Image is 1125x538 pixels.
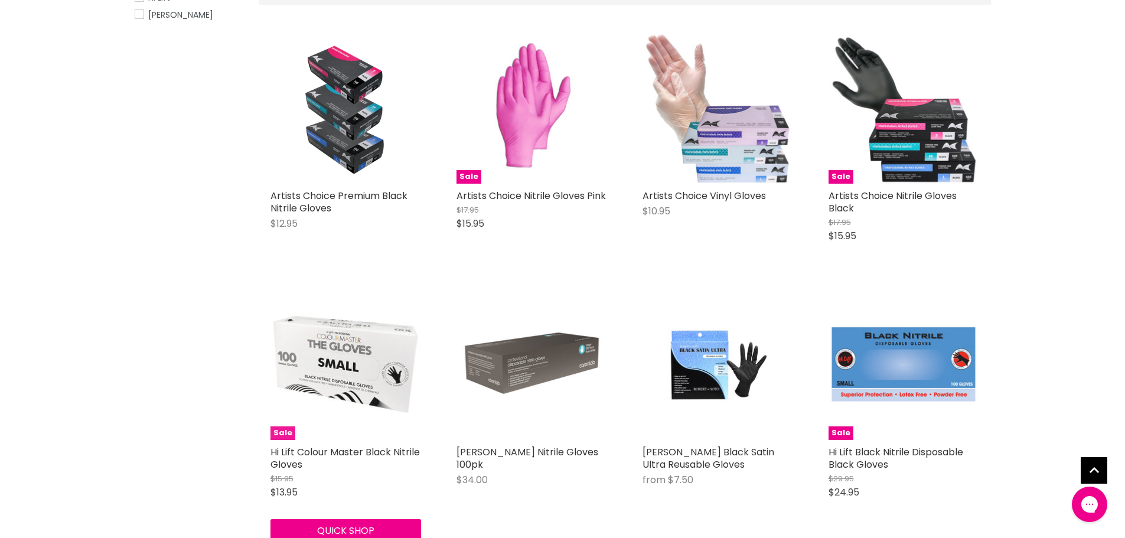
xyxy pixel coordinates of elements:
a: Artists Choice Premium Black Nitrile Gloves [270,189,407,215]
span: $12.95 [270,217,298,230]
a: Artists Choice Vinyl Gloves [643,189,766,203]
a: Hi Lift Colour Master Black Nitrile GlovesSale [270,289,421,440]
a: Hi Lift Colour Master Black Nitrile Gloves [270,445,420,471]
img: Artists Choice Premium Black Nitrile Gloves [279,33,412,184]
span: Sale [829,170,853,184]
img: Artists Choice Nitrile Gloves Pink [485,33,578,184]
span: from [643,473,666,487]
a: Artists Choice Nitrile Gloves Pink [456,189,606,203]
span: $29.95 [829,473,854,484]
a: Artists Choice Nitrile Gloves Black [829,189,957,215]
img: Caron Nitrile Gloves 100pk [456,289,607,440]
a: [PERSON_NAME] Black Satin Ultra Reusable Gloves [643,445,774,471]
img: Robert De Soto Black Satin Ultra Reusable Gloves [667,289,768,440]
img: Artists Choice Nitrile Gloves Black [829,33,979,184]
span: Sale [456,170,481,184]
span: $13.95 [270,485,298,499]
img: Hi Lift Colour Master Black Nitrile Gloves [270,289,421,440]
span: $17.95 [456,204,479,216]
span: $34.00 [456,473,488,487]
span: $15.95 [829,229,856,243]
a: Artists Choice Nitrile Gloves PinkSale [456,33,607,184]
span: [PERSON_NAME] [148,9,213,21]
span: $17.95 [829,217,851,228]
a: Hi Lift Black Nitrile Disposable Black GlovesSale [829,289,979,440]
span: $7.50 [668,473,693,487]
a: Robert De Soto [135,8,244,21]
img: Hi Lift Black Nitrile Disposable Black Gloves [829,289,979,440]
span: Sale [270,426,295,440]
a: [PERSON_NAME] Nitrile Gloves 100pk [456,445,598,471]
span: $15.95 [270,473,294,484]
a: Robert De Soto Black Satin Ultra Reusable Gloves [643,289,793,440]
span: $10.95 [643,204,670,218]
a: Hi Lift Black Nitrile Disposable Black Gloves [829,445,963,471]
span: $15.95 [456,217,484,230]
iframe: Gorgias live chat messenger [1066,482,1113,526]
img: Artists Choice Vinyl Gloves [643,33,793,184]
span: $24.95 [829,485,859,499]
a: Artists Choice Nitrile Gloves BlackSale [829,33,979,184]
a: Artists Choice Premium Black Nitrile Gloves [270,33,421,184]
span: Sale [829,426,853,440]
